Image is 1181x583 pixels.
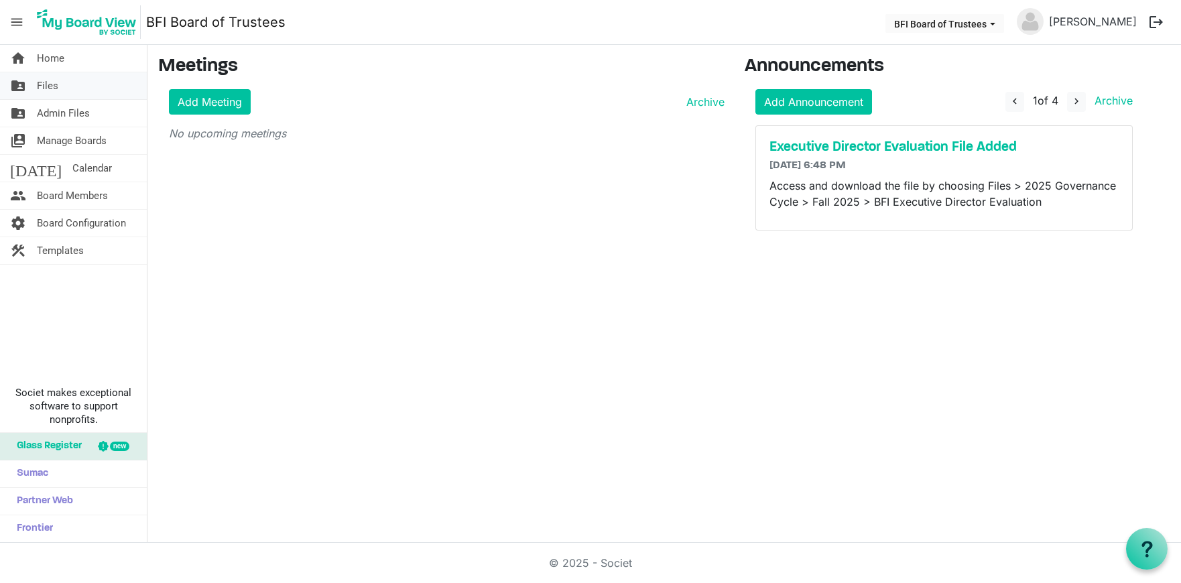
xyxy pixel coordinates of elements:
[10,460,48,487] span: Sumac
[6,386,141,426] span: Societ makes exceptional software to support nonprofits.
[1017,8,1044,35] img: no-profile-picture.svg
[10,72,26,99] span: folder_shared
[169,89,251,115] a: Add Meeting
[10,433,82,460] span: Glass Register
[549,556,632,570] a: © 2025 - Societ
[681,94,725,110] a: Archive
[1044,8,1142,35] a: [PERSON_NAME]
[37,72,58,99] span: Files
[745,56,1143,78] h3: Announcements
[169,125,725,141] p: No upcoming meetings
[37,237,84,264] span: Templates
[885,14,1004,33] button: BFI Board of Trustees dropdownbutton
[1033,94,1038,107] span: 1
[10,182,26,209] span: people
[10,237,26,264] span: construction
[146,9,286,36] a: BFI Board of Trustees
[33,5,141,39] img: My Board View Logo
[10,127,26,154] span: switch_account
[10,488,73,515] span: Partner Web
[4,9,29,35] span: menu
[1033,94,1058,107] span: of 4
[1067,92,1086,112] button: navigate_next
[769,160,846,171] span: [DATE] 6:48 PM
[1142,8,1170,36] button: logout
[37,127,107,154] span: Manage Boards
[37,182,108,209] span: Board Members
[769,178,1119,210] p: Access and download the file by choosing Files > 2025 Governance Cycle > Fall 2025 > BFI Executiv...
[37,100,90,127] span: Admin Files
[1089,94,1133,107] a: Archive
[10,155,62,182] span: [DATE]
[10,515,53,542] span: Frontier
[1009,95,1021,107] span: navigate_before
[1070,95,1082,107] span: navigate_next
[10,210,26,237] span: settings
[158,56,725,78] h3: Meetings
[10,45,26,72] span: home
[755,89,872,115] a: Add Announcement
[769,139,1119,155] a: Executive Director Evaluation File Added
[37,210,126,237] span: Board Configuration
[72,155,112,182] span: Calendar
[1005,92,1024,112] button: navigate_before
[110,442,129,451] div: new
[33,5,146,39] a: My Board View Logo
[10,100,26,127] span: folder_shared
[37,45,64,72] span: Home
